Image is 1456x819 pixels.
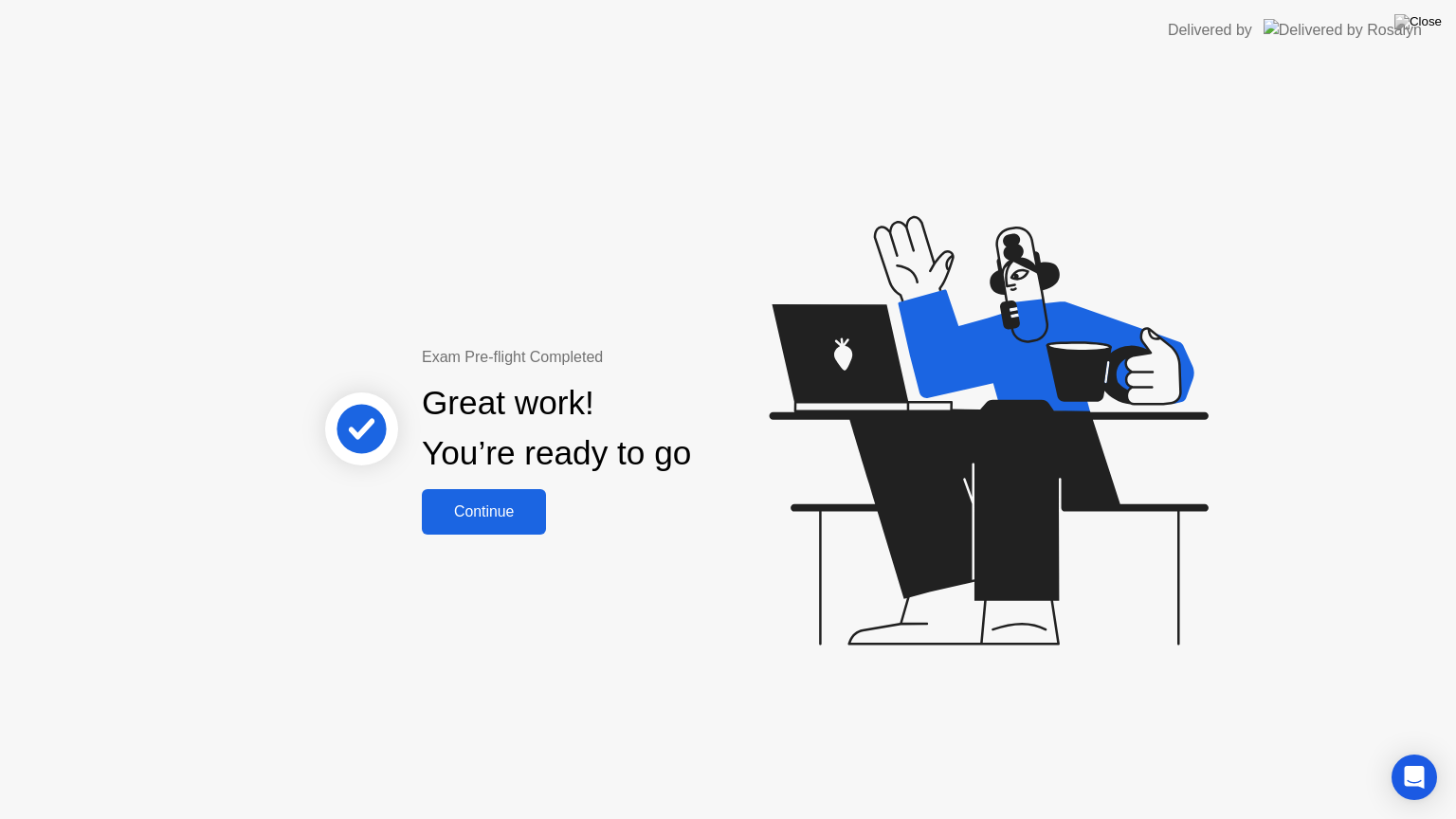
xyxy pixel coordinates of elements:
[422,346,813,369] div: Exam Pre-flight Completed
[422,489,546,535] button: Continue
[428,503,540,520] div: Continue
[1394,14,1442,29] img: Close
[1168,19,1252,42] div: Delivered by
[1264,19,1422,41] img: Delivered by Rosalyn
[1392,755,1437,800] div: Open Intercom Messenger
[422,378,691,479] div: Great work! You’re ready to go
